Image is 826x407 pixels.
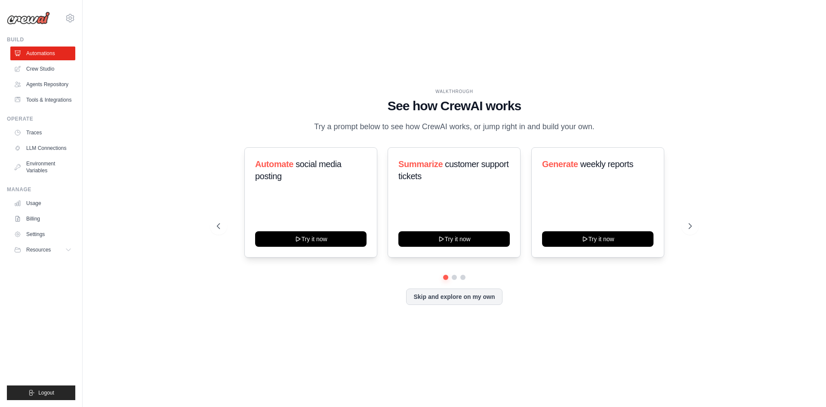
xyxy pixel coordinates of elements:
button: Skip and explore on my own [406,289,502,305]
div: Operate [7,115,75,122]
a: Crew Studio [10,62,75,76]
button: Try it now [398,231,510,247]
span: social media posting [255,159,342,181]
a: Usage [10,196,75,210]
img: Logo [7,12,50,25]
button: Try it now [255,231,367,247]
div: WALKTHROUGH [217,88,692,95]
button: Resources [10,243,75,257]
a: Settings [10,227,75,241]
a: Traces [10,126,75,140]
a: Agents Repository [10,78,75,91]
h1: See how CrewAI works [217,98,692,114]
a: LLM Connections [10,141,75,155]
span: Generate [542,159,578,169]
p: Try a prompt below to see how CrewAI works, or jump right in and build your own. [310,121,599,133]
span: Summarize [398,159,443,169]
div: Manage [7,186,75,193]
a: Tools & Integrations [10,93,75,107]
div: Build [7,36,75,43]
a: Billing [10,212,75,226]
span: customer support tickets [398,159,509,181]
span: weekly reports [580,159,633,169]
a: Environment Variables [10,157,75,177]
button: Logout [7,385,75,400]
span: Automate [255,159,293,169]
span: Resources [26,246,51,253]
span: Logout [38,389,54,396]
a: Automations [10,47,75,60]
button: Try it now [542,231,653,247]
